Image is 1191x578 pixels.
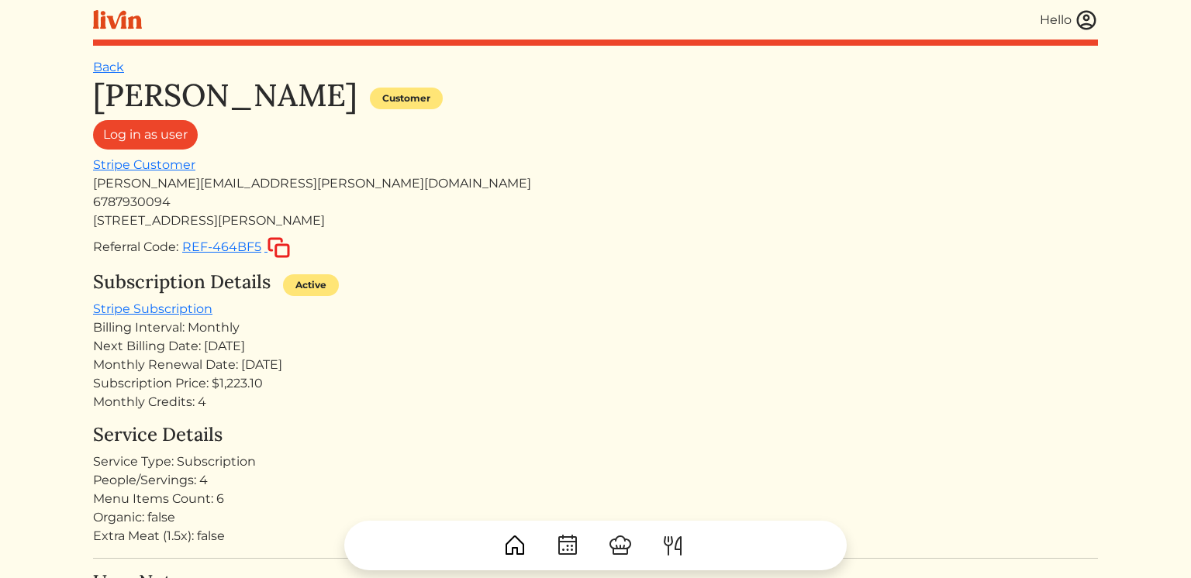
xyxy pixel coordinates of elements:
div: Hello [1040,11,1072,29]
h1: [PERSON_NAME] [93,77,357,114]
img: ChefHat-a374fb509e4f37eb0702ca99f5f64f3b6956810f32a249b33092029f8484b388.svg [608,533,633,558]
a: Stripe Subscription [93,301,212,316]
span: Referral Code: [93,239,178,254]
a: Log in as user [93,120,198,150]
div: Active [283,274,339,296]
div: Billing Interval: Monthly [93,318,1098,337]
div: Monthly Renewal Date: [DATE] [93,356,1098,374]
span: REF-464BF5 [182,239,261,254]
a: Stripe Customer [93,157,195,172]
img: CalendarDots-5bcf9d9080389f2a281d69619e1c85352834be518fbc73d9501aef674afc0d57.svg [555,533,580,558]
div: Subscription Price: $1,223.10 [93,374,1098,393]
div: Customer [370,88,443,109]
img: user_account-e6e16d2ec92f44fc35f99ef0dc9cddf60790bfa021a6ecb1c896eb5d2907b31c.svg [1075,9,1098,32]
img: livin-logo-a0d97d1a881af30f6274990eb6222085a2533c92bbd1e4f22c21b4f0d0e3210c.svg [93,10,142,29]
div: [PERSON_NAME][EMAIL_ADDRESS][PERSON_NAME][DOMAIN_NAME] [93,174,1098,193]
h4: Service Details [93,424,1098,446]
div: 6787930094 [93,193,1098,212]
div: Service Type: Subscription [93,452,1098,471]
div: Monthly Credits: 4 [93,393,1098,411]
img: House-9bf13187bcbb5817f509fe5e7408150f90897510c4275e13d0d5fca38e0b5951.svg [502,533,527,558]
h4: Subscription Details [93,271,271,294]
a: Back [93,60,124,74]
div: People/Servings: 4 [93,471,1098,490]
img: copy-c88c4d5ff2289bbd861d3078f624592c1430c12286b036973db34a3c10e19d95.svg [268,237,290,258]
img: ForkKnife-55491504ffdb50bab0c1e09e7649658475375261d09fd45db06cec23bce548bf.svg [661,533,685,558]
div: Menu Items Count: 6 [93,490,1098,508]
div: [STREET_ADDRESS][PERSON_NAME] [93,212,1098,230]
button: REF-464BF5 [181,236,291,259]
div: Next Billing Date: [DATE] [93,337,1098,356]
